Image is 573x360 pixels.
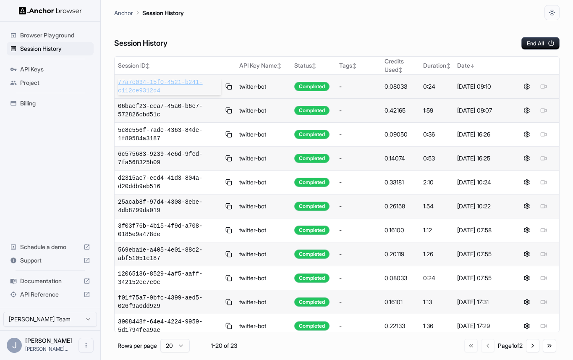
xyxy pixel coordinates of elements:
[352,63,356,69] span: ↕
[312,63,316,69] span: ↕
[457,154,508,163] div: [DATE] 16:25
[7,97,94,110] div: Billing
[25,346,68,352] span: john@anchorbrowser.io
[20,277,80,285] span: Documentation
[423,226,450,234] div: 1:12
[20,99,90,108] span: Billing
[294,178,330,187] div: Completed
[7,42,94,55] div: Session History
[457,178,508,187] div: [DATE] 10:24
[118,270,221,286] span: 12065186-8529-4af5-aaff-342152ec7e0c
[339,82,378,91] div: -
[203,342,245,350] div: 1-20 of 23
[457,130,508,139] div: [DATE] 16:26
[118,294,221,310] span: f01f75a7-9bfc-4399-aed5-026f9a0dd929
[339,130,378,139] div: -
[385,250,416,258] div: 0.20119
[423,202,450,210] div: 1:54
[236,194,291,218] td: twitter-bot
[423,250,450,258] div: 1:26
[521,37,560,50] button: End All
[457,61,508,70] div: Date
[498,342,523,350] div: Page 1 of 2
[457,106,508,115] div: [DATE] 09:07
[294,321,330,331] div: Completed
[20,65,90,74] span: API Keys
[470,63,474,69] span: ↓
[294,61,332,70] div: Status
[118,342,157,350] p: Rows per page
[118,126,221,143] span: 5c8c556f-7ade-4363-84de-1f80584a3187
[236,290,291,314] td: twitter-bot
[385,82,416,91] div: 0.08033
[239,61,288,70] div: API Key Name
[385,57,416,74] div: Credits Used
[385,154,416,163] div: 0.14074
[118,61,233,70] div: Session ID
[7,338,22,353] div: J
[385,322,416,330] div: 0.22133
[236,147,291,171] td: twitter-bot
[457,202,508,210] div: [DATE] 10:22
[423,274,450,282] div: 0:24
[20,45,90,53] span: Session History
[236,242,291,266] td: twitter-bot
[7,254,94,267] div: Support
[423,61,450,70] div: Duration
[20,256,80,265] span: Support
[19,7,82,15] img: Anchor Logo
[294,202,330,211] div: Completed
[236,171,291,194] td: twitter-bot
[294,106,330,115] div: Completed
[294,226,330,235] div: Completed
[236,99,291,123] td: twitter-bot
[7,274,94,288] div: Documentation
[142,8,184,17] p: Session History
[7,29,94,42] div: Browser Playground
[423,178,450,187] div: 2:10
[20,290,80,299] span: API Reference
[385,298,416,306] div: 0.16101
[118,174,221,191] span: d2315ac7-ecd4-41d3-804a-d20ddb9eb516
[423,298,450,306] div: 1:13
[385,130,416,139] div: 0.09050
[236,123,291,147] td: twitter-bot
[114,8,184,17] nav: breadcrumb
[294,250,330,259] div: Completed
[20,243,80,251] span: Schedule a demo
[7,288,94,301] div: API Reference
[339,250,378,258] div: -
[294,297,330,307] div: Completed
[294,130,330,139] div: Completed
[7,76,94,89] div: Project
[118,78,221,95] span: 77a7c034-15f0-4521-b241-c112ce9312d4
[457,274,508,282] div: [DATE] 07:55
[20,31,90,39] span: Browser Playground
[339,106,378,115] div: -
[118,222,221,239] span: 3f03f76b-4b15-4f9d-a708-0185e9a478de
[114,37,167,50] h6: Session History
[78,338,94,353] button: Open menu
[339,202,378,210] div: -
[423,82,450,91] div: 0:24
[118,198,221,215] span: 25acab8f-97d4-4308-8ebe-4db8799da019
[294,154,330,163] div: Completed
[423,130,450,139] div: 0:36
[339,322,378,330] div: -
[118,246,221,263] span: 569eba1e-a405-4e01-88c2-abf51051c187
[236,266,291,290] td: twitter-bot
[277,63,281,69] span: ↕
[339,178,378,187] div: -
[339,274,378,282] div: -
[118,150,221,167] span: 6c575683-9239-4e6d-9fed-7fa568325b09
[294,82,330,91] div: Completed
[118,102,221,119] span: 06bacf23-cea7-45a0-b6e7-572826cbd51c
[339,61,378,70] div: Tags
[457,298,508,306] div: [DATE] 17:31
[446,63,450,69] span: ↕
[118,318,221,334] span: 3908448f-64e4-4224-9959-5d1794fea9ae
[423,106,450,115] div: 1:59
[423,322,450,330] div: 1:36
[114,8,133,17] p: Anchor
[385,202,416,210] div: 0.26158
